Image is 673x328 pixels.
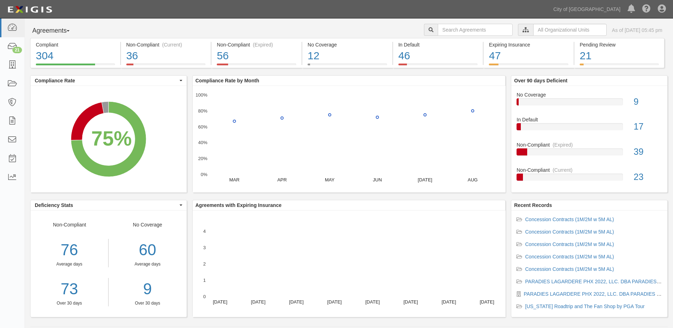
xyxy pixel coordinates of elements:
[31,200,187,210] button: Deficiency Stats
[308,41,387,48] div: No Coverage
[533,24,607,36] input: All Organizational Units
[327,299,342,305] text: [DATE]
[628,120,667,133] div: 17
[217,41,296,48] div: Non-Compliant (Expired)
[31,278,108,300] a: 73
[91,124,132,153] div: 75%
[126,48,206,64] div: 36
[31,76,187,86] button: Compliance Rate
[12,47,22,53] div: 21
[31,261,108,267] div: Average days
[642,5,651,13] i: Help Center - Complianz
[36,41,115,48] div: Compliant
[5,3,54,16] img: logo-5460c22ac91f19d4615b14bd174203de0afe785f0fc80cf4dbbc73dc1793850b.png
[193,211,506,317] svg: A chart.
[525,266,614,272] a: Concession Contracts (1M/2M w 5M AL)
[441,299,456,305] text: [DATE]
[553,141,573,148] div: (Expired)
[277,177,287,182] text: APR
[203,261,206,267] text: 2
[198,140,207,145] text: 40%
[489,48,568,64] div: 47
[217,48,296,64] div: 56
[114,261,181,267] div: Average days
[574,64,664,69] a: Pending Review21
[511,166,667,174] div: Non-Compliant
[162,41,182,48] div: (Current)
[511,141,667,148] div: Non-Compliant
[403,299,418,305] text: [DATE]
[398,41,478,48] div: In Default
[525,241,614,247] a: Concession Contracts (1M/2M w 5M AL)
[373,177,382,182] text: JUN
[203,278,206,283] text: 1
[251,299,265,305] text: [DATE]
[114,239,181,261] div: 60
[365,299,380,305] text: [DATE]
[203,229,206,234] text: 4
[31,221,109,306] div: Non-Compliant
[511,116,667,123] div: In Default
[36,48,115,64] div: 304
[525,254,614,259] a: Concession Contracts (1M/2M w 5M AL)
[398,48,478,64] div: 46
[109,221,187,306] div: No Coverage
[200,172,207,177] text: 0%
[628,171,667,184] div: 23
[114,278,181,300] a: 9
[580,48,659,64] div: 21
[550,2,624,16] a: City of [GEOGRAPHIC_DATA]
[213,299,227,305] text: [DATE]
[308,48,387,64] div: 12
[393,64,483,69] a: In Default46
[203,294,206,299] text: 0
[211,64,302,69] a: Non-Compliant(Expired)56
[517,116,662,141] a: In Default17
[525,217,614,222] a: Concession Contracts (1M/2M w 5M AL)
[325,177,335,182] text: MAY
[628,95,667,108] div: 9
[289,299,304,305] text: [DATE]
[121,64,211,69] a: Non-Compliant(Current)36
[253,41,273,48] div: (Expired)
[517,141,662,166] a: Non-Compliant(Expired)39
[35,77,178,84] span: Compliance Rate
[438,24,513,36] input: Search Agreements
[480,299,494,305] text: [DATE]
[517,91,662,116] a: No Coverage9
[525,304,645,309] a: [US_STATE] Roadtrip and The Fan Shop by PGA Tour
[511,91,667,98] div: No Coverage
[114,300,181,306] div: Over 30 days
[489,41,568,48] div: Expiring Insurance
[517,166,662,186] a: Non-Compliant(Current)23
[198,108,207,114] text: 80%
[612,27,662,34] div: As of [DATE] 05:45 pm
[302,64,392,69] a: No Coverage12
[580,41,659,48] div: Pending Review
[198,156,207,161] text: 20%
[525,229,614,235] a: Concession Contracts (1M/2M w 5M AL)
[30,24,83,38] button: Agreements
[418,177,432,182] text: [DATE]
[193,86,506,192] svg: A chart.
[195,78,259,83] b: Compliance Rate by Month
[31,239,108,261] div: 76
[195,202,282,208] b: Agreements with Expiring Insurance
[31,86,187,192] svg: A chart.
[30,64,120,69] a: Compliant304
[514,78,567,83] b: Over 90 days Deficient
[126,41,206,48] div: Non-Compliant (Current)
[514,202,552,208] b: Recent Records
[195,92,208,98] text: 100%
[484,64,574,69] a: Expiring Insurance47
[35,202,178,209] span: Deficiency Stats
[198,124,207,129] text: 60%
[229,177,239,182] text: MAR
[203,245,206,250] text: 3
[628,146,667,158] div: 39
